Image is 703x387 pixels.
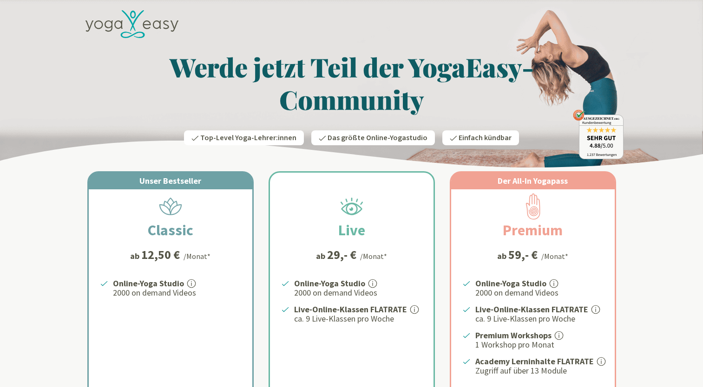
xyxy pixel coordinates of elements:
strong: Online-Yoga Studio [475,278,546,289]
h1: Werde jetzt Teil der YogaEasy-Community [80,51,624,116]
span: Einfach kündbar [459,133,512,143]
div: /Monat* [184,251,210,262]
img: ausgezeichnet_badge.png [573,110,624,159]
p: 1 Workshop pro Monat [475,339,604,350]
h2: Premium [480,219,585,241]
h2: Classic [125,219,216,241]
span: ab [130,250,141,262]
div: 12,50 € [141,249,180,261]
div: 59,- € [508,249,538,261]
span: Das größte Online-Yogastudio [328,133,427,143]
span: ab [497,250,508,262]
strong: Academy Lerninhalte FLATRATE [475,356,594,367]
span: Unser Bestseller [139,175,201,186]
p: ca. 9 Live-Klassen pro Woche [475,313,604,324]
span: Top-Level Yoga-Lehrer:innen [200,133,296,143]
strong: Online-Yoga Studio [113,278,184,289]
p: 2000 on demand Videos [475,287,604,298]
p: 2000 on demand Videos [113,287,241,298]
strong: Online-Yoga Studio [294,278,365,289]
div: /Monat* [360,251,387,262]
h2: Live [316,219,388,241]
strong: Live-Online-Klassen FLATRATE [475,304,588,315]
strong: Premium Workshops [475,330,552,341]
p: ca. 9 Live-Klassen pro Woche [294,313,422,324]
span: ab [316,250,327,262]
div: 29,- € [327,249,356,261]
div: /Monat* [541,251,568,262]
span: Der All-In Yogapass [498,175,568,186]
strong: Live-Online-Klassen FLATRATE [294,304,407,315]
p: 2000 on demand Videos [294,287,422,298]
p: Zugriff auf über 13 Module [475,365,604,376]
